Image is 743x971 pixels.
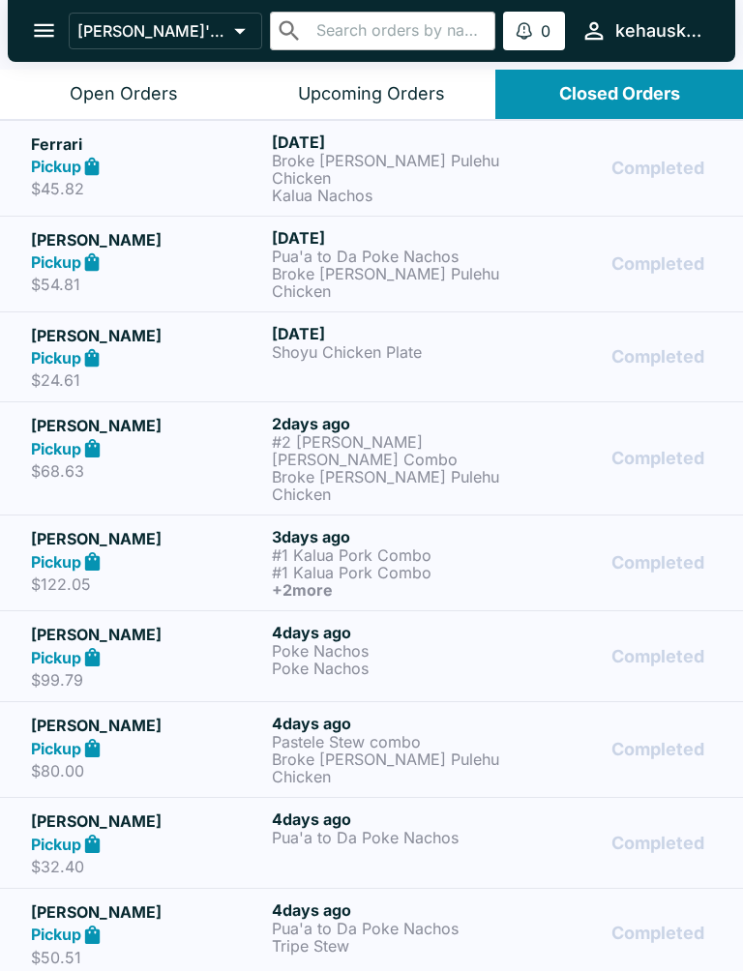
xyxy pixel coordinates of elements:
p: $24.61 [31,370,264,390]
p: [PERSON_NAME]'s Kitchen [77,21,226,41]
strong: Pickup [31,925,81,944]
span: 2 days ago [272,414,350,433]
p: $80.00 [31,761,264,780]
h5: [PERSON_NAME] [31,228,264,251]
p: Pua'a to Da Poke Nachos [272,248,505,265]
p: Broke [PERSON_NAME] Pulehu Chicken [272,468,505,503]
p: 0 [541,21,550,41]
h6: [DATE] [272,324,505,343]
div: Upcoming Orders [298,83,445,105]
p: $99.79 [31,670,264,690]
p: Poke Nachos [272,660,505,677]
p: #2 [PERSON_NAME] [PERSON_NAME] Combo [272,433,505,468]
h5: [PERSON_NAME] [31,623,264,646]
span: 4 days ago [272,623,351,642]
strong: Pickup [31,648,81,667]
p: Poke Nachos [272,642,505,660]
button: [PERSON_NAME]'s Kitchen [69,13,262,49]
h6: [DATE] [272,132,505,152]
p: Pua'a to Da Poke Nachos [272,920,505,937]
h6: + 2 more [272,581,505,599]
strong: Pickup [31,157,81,176]
span: 4 days ago [272,809,351,829]
p: $50.51 [31,948,264,967]
p: Shoyu Chicken Plate [272,343,505,361]
p: $32.40 [31,857,264,876]
p: $122.05 [31,574,264,594]
h5: [PERSON_NAME] [31,527,264,550]
p: $68.63 [31,461,264,481]
span: 4 days ago [272,900,351,920]
strong: Pickup [31,439,81,458]
strong: Pickup [31,348,81,368]
strong: Pickup [31,552,81,572]
h5: [PERSON_NAME] [31,809,264,833]
p: Tripe Stew [272,937,505,955]
p: Broke [PERSON_NAME] Pulehu Chicken [272,750,505,785]
p: Broke [PERSON_NAME] Pulehu Chicken [272,265,505,300]
p: $54.81 [31,275,264,294]
p: $45.82 [31,179,264,198]
h5: [PERSON_NAME] [31,900,264,924]
span: 3 days ago [272,527,350,546]
div: Closed Orders [559,83,680,105]
h6: [DATE] [272,228,505,248]
h5: [PERSON_NAME] [31,414,264,437]
h5: Ferrari [31,132,264,156]
p: Kalua Nachos [272,187,505,204]
h5: [PERSON_NAME] [31,714,264,737]
input: Search orders by name or phone number [311,17,488,44]
p: #1 Kalua Pork Combo [272,564,505,581]
strong: Pickup [31,739,81,758]
strong: Pickup [31,835,81,854]
div: Open Orders [70,83,178,105]
button: kehauskitchen [573,10,712,51]
button: open drawer [19,6,69,55]
h5: [PERSON_NAME] [31,324,264,347]
p: Pastele Stew combo [272,733,505,750]
div: kehauskitchen [615,19,704,43]
p: #1 Kalua Pork Combo [272,546,505,564]
p: Pua'a to Da Poke Nachos [272,829,505,846]
strong: Pickup [31,252,81,272]
span: 4 days ago [272,714,351,733]
p: Broke [PERSON_NAME] Pulehu Chicken [272,152,505,187]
